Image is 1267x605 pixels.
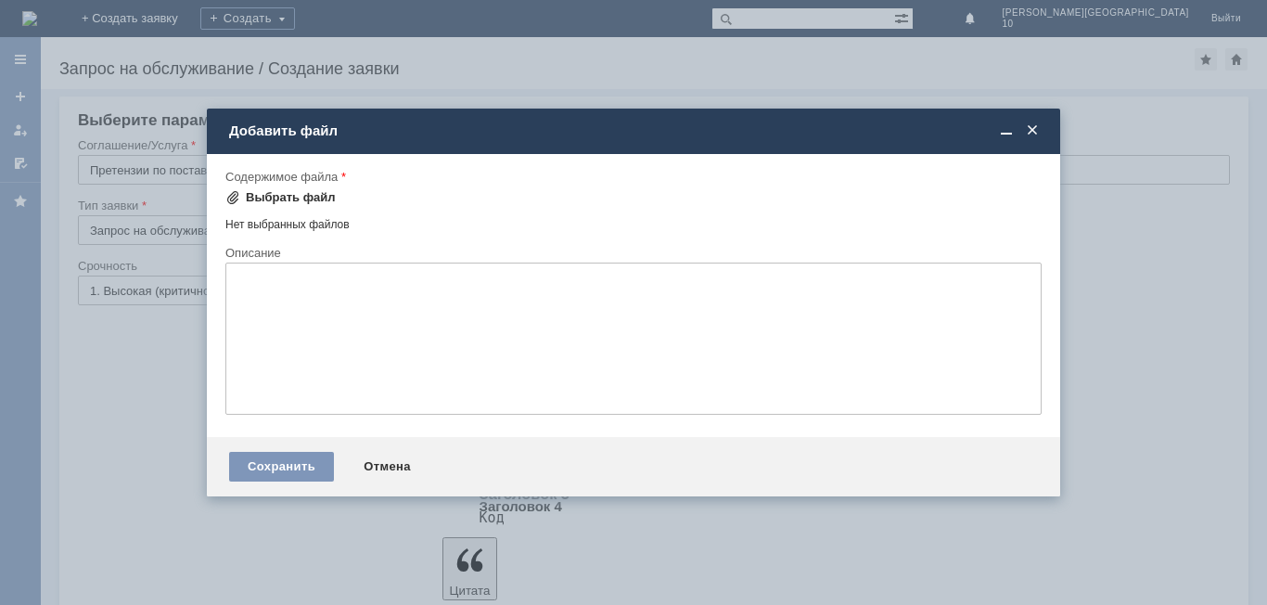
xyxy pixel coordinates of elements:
[7,7,271,52] div: Добрый день. При приемке товара было обнаружено расхождения. Накладная № НН Т 2-000977 от [DATE] ...
[225,171,1038,183] div: Содержимое файла
[225,211,1042,232] div: Нет выбранных файлов
[229,122,1042,139] div: Добавить файл
[246,190,336,205] div: Выбрать файл
[997,122,1016,139] span: Свернуть (Ctrl + M)
[1023,122,1042,139] span: Закрыть
[225,247,1038,259] div: Описание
